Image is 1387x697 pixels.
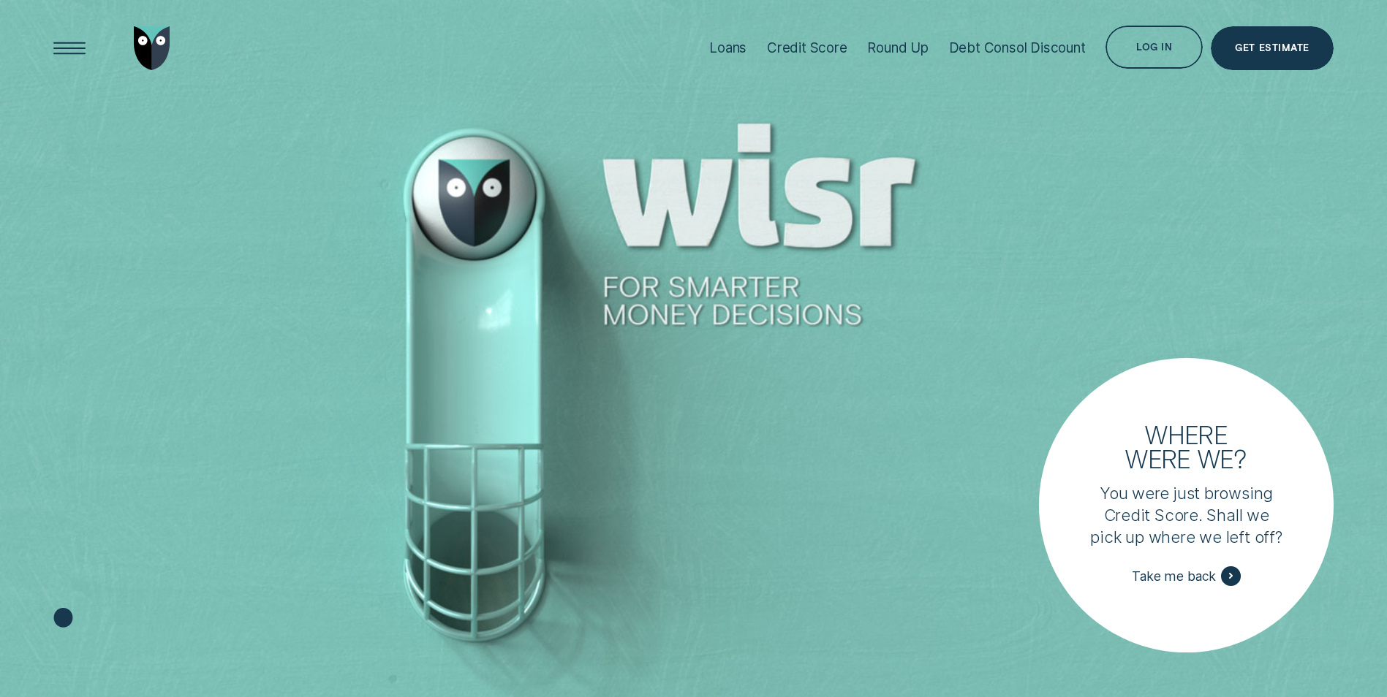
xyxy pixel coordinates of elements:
img: Wisr [134,26,170,70]
div: Credit Score [767,39,847,56]
span: Take me back [1132,568,1216,584]
a: Get Estimate [1211,26,1334,70]
button: Open Menu [48,26,91,70]
p: You were just browsing Credit Score. Shall we pick up where we left off? [1089,483,1284,549]
a: Where were we?You were just browsing Credit Score. Shall we pick up where we left off?Take me back [1039,358,1334,652]
div: Round Up [867,39,929,56]
h3: Where were we? [1115,422,1258,471]
div: Loans [709,39,747,56]
div: Debt Consol Discount [949,39,1086,56]
button: Log in [1106,26,1203,69]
